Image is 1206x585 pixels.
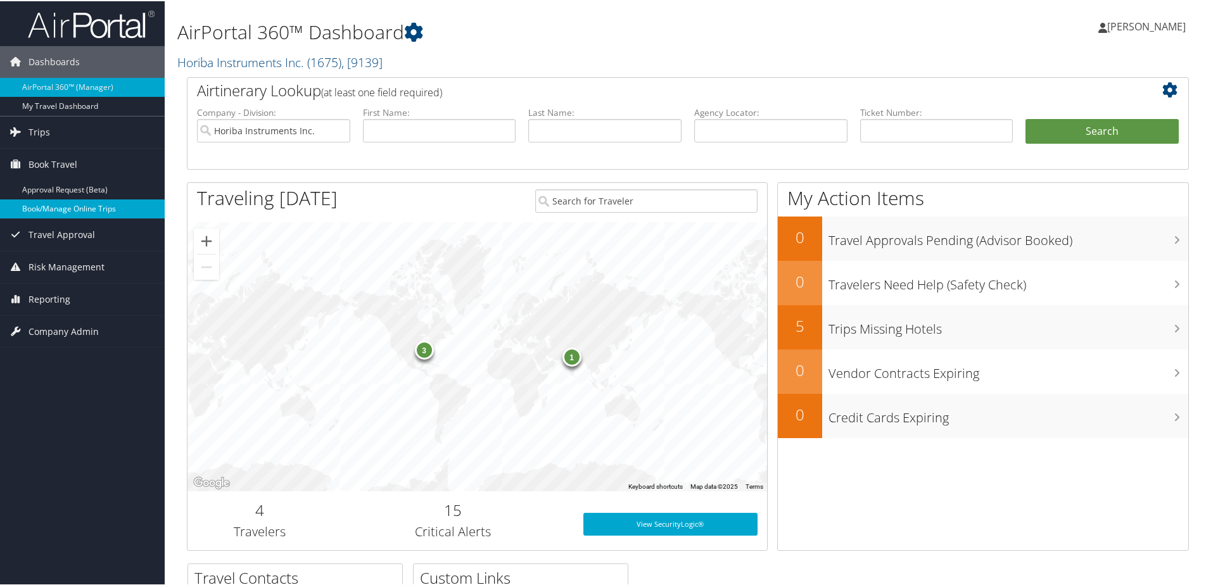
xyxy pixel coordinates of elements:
label: Agency Locator: [694,105,847,118]
label: First Name: [363,105,516,118]
button: Zoom out [194,253,219,279]
h3: Travelers Need Help (Safety Check) [828,268,1188,292]
input: Search for Traveler [535,188,758,211]
span: [PERSON_NAME] [1107,18,1186,32]
span: ( 1675 ) [307,53,341,70]
a: [PERSON_NAME] [1098,6,1198,44]
a: Horiba Instruments Inc. [177,53,383,70]
h3: Critical Alerts [342,522,564,539]
span: Trips [29,115,50,147]
span: , [ 9139 ] [341,53,383,70]
a: 0Credit Cards Expiring [778,393,1188,437]
span: Reporting [29,282,70,314]
h1: AirPortal 360™ Dashboard [177,18,858,44]
a: View SecurityLogic® [583,512,758,534]
a: 5Trips Missing Hotels [778,304,1188,348]
h2: 0 [778,225,822,247]
h3: Travelers [197,522,323,539]
h1: Traveling [DATE] [197,184,338,210]
label: Company - Division: [197,105,350,118]
img: airportal-logo.png [28,8,155,38]
h3: Credit Cards Expiring [828,401,1188,425]
span: Company Admin [29,315,99,346]
h3: Trips Missing Hotels [828,313,1188,337]
div: 1 [562,346,581,365]
span: Dashboards [29,45,80,77]
span: Map data ©2025 [690,482,738,489]
h1: My Action Items [778,184,1188,210]
span: (at least one field required) [321,84,442,98]
h3: Vendor Contracts Expiring [828,357,1188,381]
h2: 15 [342,498,564,520]
a: 0Vendor Contracts Expiring [778,348,1188,393]
h2: 4 [197,498,323,520]
div: 3 [415,339,434,358]
a: 0Travel Approvals Pending (Advisor Booked) [778,215,1188,260]
span: Travel Approval [29,218,95,249]
span: Risk Management [29,250,105,282]
h3: Travel Approvals Pending (Advisor Booked) [828,224,1188,248]
a: 0Travelers Need Help (Safety Check) [778,260,1188,304]
span: Book Travel [29,148,77,179]
h2: 0 [778,358,822,380]
a: Open this area in Google Maps (opens a new window) [191,474,232,490]
h2: 0 [778,403,822,424]
h2: Airtinerary Lookup [197,79,1095,100]
a: Terms (opens in new tab) [746,482,763,489]
button: Zoom in [194,227,219,253]
label: Ticket Number: [860,105,1013,118]
h2: 5 [778,314,822,336]
button: Keyboard shortcuts [628,481,683,490]
label: Last Name: [528,105,682,118]
img: Google [191,474,232,490]
h2: 0 [778,270,822,291]
button: Search [1025,118,1179,143]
